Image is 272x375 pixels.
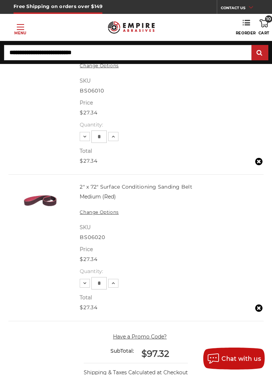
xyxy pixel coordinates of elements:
[80,209,118,215] a: Change Options
[91,277,107,289] input: 2" x 72" Surface Conditioning Sanding Belt Quantity:
[72,294,264,302] span: Total
[72,256,97,262] span: $27.34
[72,99,264,107] span: Price
[72,87,104,94] span: BS06010
[72,246,264,253] span: Price
[258,19,269,35] a: 10 Cart
[72,109,97,116] span: $27.34
[72,121,264,129] label: Quantity:
[236,19,256,35] a: Reorder
[72,304,97,311] strong: $27.34
[108,18,155,37] img: Empire Abrasives
[72,268,264,275] label: Quantity:
[72,158,97,164] strong: $27.34
[22,182,58,219] img: 2" x 72" Surface Conditioning Sanding Belt
[203,348,265,370] button: Chat with us
[258,31,269,35] span: Cart
[80,63,118,68] a: Change Options
[236,31,256,35] span: Reorder
[222,355,261,362] span: Chat with us
[72,147,264,155] span: Total
[113,333,167,341] button: Have a Promo Code?
[103,345,134,357] div: SubTotal:
[221,4,258,14] a: CONTACT US
[253,46,267,60] input: Submit
[72,77,264,85] span: SKU
[91,130,107,143] input: 2" x 72" Surface Conditioning Sanding Belt Quantity:
[72,234,105,240] span: BS06020
[14,30,26,36] p: Menu
[80,183,192,190] a: 2" x 72" Surface Conditioning Sanding Belt
[80,193,116,201] dd: Medium (Red)
[141,348,169,359] span: $97.32
[72,224,264,231] span: SKU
